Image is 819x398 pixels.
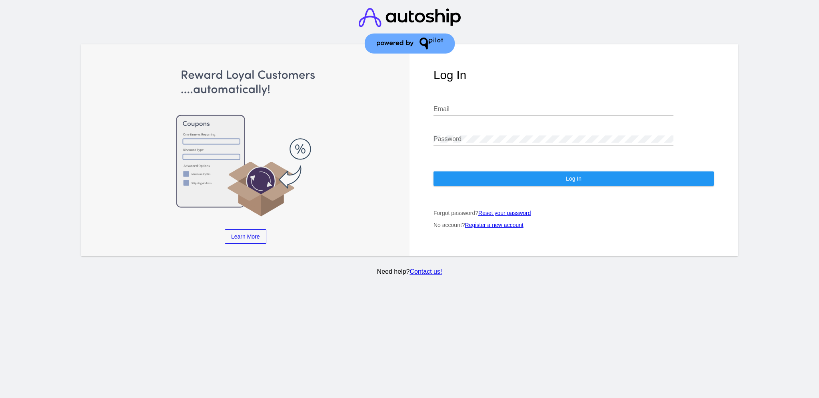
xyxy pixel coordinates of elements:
a: Register a new account [465,222,523,228]
p: Need help? [80,268,739,275]
a: Reset your password [478,210,531,216]
h1: Log In [433,68,714,82]
a: Contact us! [409,268,442,275]
p: No account? [433,222,714,228]
span: Learn More [231,233,260,240]
a: Learn More [225,229,266,244]
p: Forgot password? [433,210,714,216]
button: Log In [433,171,714,186]
span: Log In [566,175,581,182]
input: Email [433,105,673,113]
img: Apply Coupons Automatically to Scheduled Orders with QPilot [105,68,386,218]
